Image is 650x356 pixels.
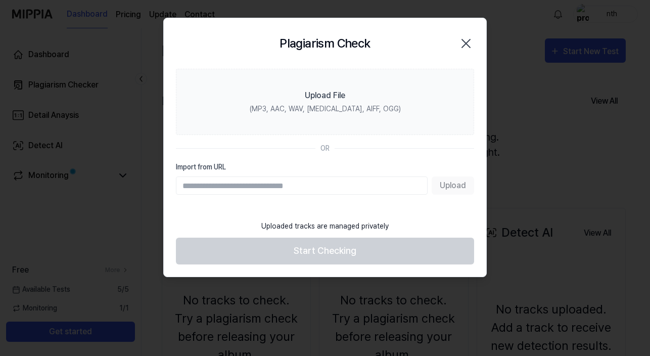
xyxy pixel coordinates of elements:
[250,104,401,114] div: (MP3, AAC, WAV, [MEDICAL_DATA], AIFF, OGG)
[305,90,345,102] div: Upload File
[320,143,330,154] div: OR
[255,215,395,238] div: Uploaded tracks are managed privately
[176,162,474,172] label: Import from URL
[280,34,370,53] h2: Plagiarism Check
